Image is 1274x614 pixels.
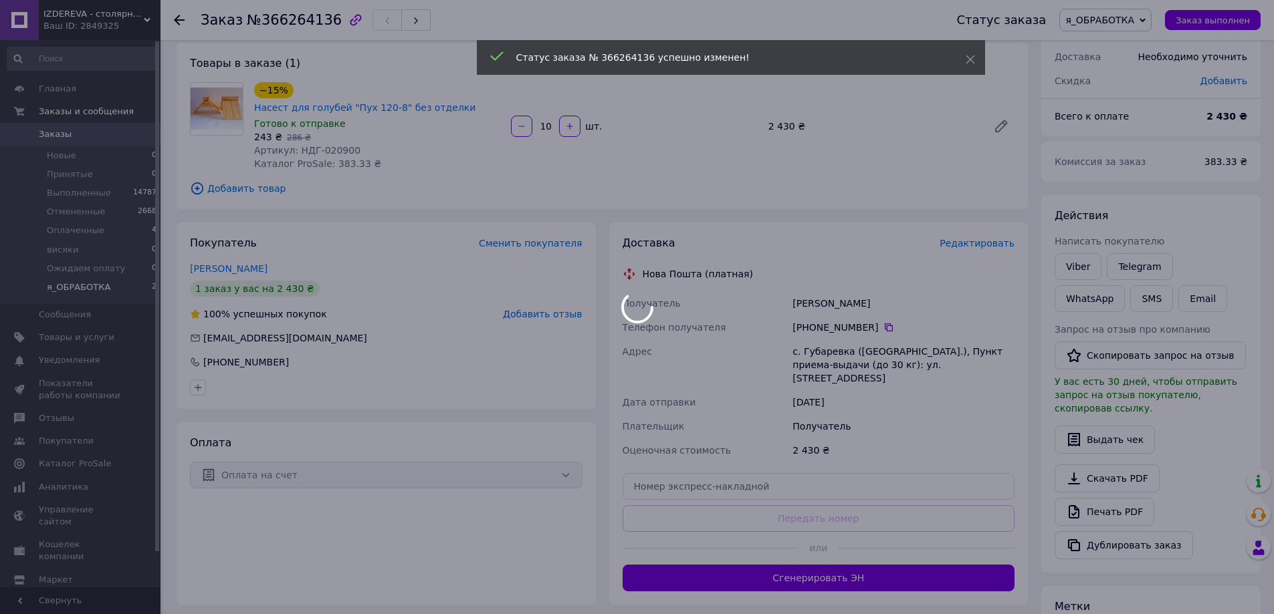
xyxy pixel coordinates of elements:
button: SMS [1130,285,1173,312]
button: Дублировать заказ [1055,531,1193,559]
span: Отзывы [39,412,74,424]
span: Каталог ProSale [39,458,111,470]
span: Принятые [47,168,93,180]
div: шт. [582,120,603,133]
div: [PHONE_NUMBER] [202,355,290,369]
span: Телефон получателя [623,322,726,333]
a: Скачать PDF [1055,464,1160,492]
span: Получатель [623,298,681,309]
span: Метки [1055,600,1090,613]
span: 14787 [133,187,156,199]
button: Сгенерировать ЭН [623,565,1015,591]
div: [PERSON_NAME] [790,291,1017,315]
div: Необходимо уточнить [1130,42,1255,71]
span: Дата отправки [623,397,696,408]
span: Добавить товар [190,181,1015,196]
span: [EMAIL_ADDRESS][DOMAIN_NAME] [203,333,367,343]
span: 4 [152,224,156,237]
span: Редактировать [940,238,1015,249]
span: Заказы [39,128,72,140]
span: Аналитика [39,481,88,493]
span: Покупатель [190,237,257,249]
span: Новые [47,150,76,162]
span: Товары и услуги [39,331,114,343]
span: Добавить [1200,75,1247,86]
span: Комиссия за заказ [1055,156,1146,167]
span: Запрос на отзыв про компанию [1055,324,1210,335]
span: Оплата [190,436,231,449]
span: Добавить отзыв [503,309,582,319]
span: 0 [152,168,156,180]
span: 100% [203,309,230,319]
span: Кошелек компании [39,539,124,563]
span: Отмененные [47,206,105,218]
div: 2 430 ₴ [790,438,1017,462]
button: Заказ выполнен [1165,10,1261,30]
div: Статус заказа № 366264136 успешно изменен! [516,51,932,64]
span: Доставка [1055,51,1101,62]
span: Скидка [1055,75,1091,86]
span: 0 [152,244,156,256]
span: Сменить покупателя [479,238,582,249]
div: Нова Пошта (платная) [639,267,756,281]
span: Управление сайтом [39,504,124,528]
div: Получатель [790,414,1017,438]
span: или [799,541,838,555]
div: Вернуться назад [174,13,185,27]
span: 0 [152,150,156,162]
a: WhatsApp [1055,285,1125,312]
a: Редактировать [988,113,1015,140]
a: Telegram [1107,253,1172,280]
span: 286 ₴ [287,133,311,142]
span: Уведомления [39,354,100,366]
span: Каталог ProSale: 383.33 ₴ [254,158,381,169]
span: я_ОБРАБОТКА [1065,15,1134,25]
div: 1 заказ у вас на 2 430 ₴ [190,281,320,297]
span: 2 [152,281,156,293]
button: Скопировать запрос на отзыв [1055,341,1246,369]
a: Насест для голубей "Пух 120-8" без отделки [254,102,475,113]
div: [DATE] [790,390,1017,414]
span: Плательщик [623,421,685,432]
span: Действия [1055,209,1108,222]
div: −15% [254,82,294,98]
span: Покупатели [39,435,94,447]
a: Печать PDF [1055,498,1154,526]
span: висяки [47,244,78,256]
a: [PERSON_NAME] [190,263,268,274]
a: Viber [1055,253,1101,280]
span: Заказ [201,12,243,28]
span: Сообщения [39,309,91,321]
span: Артикул: НДГ-020900 [254,145,360,156]
button: Выдать чек [1055,426,1155,454]
span: Адрес [623,346,652,357]
span: Оценочная стоимость [623,445,732,456]
span: Готово к отправке [254,118,346,129]
span: 383.33 ₴ [1204,156,1247,167]
b: 2 430 ₴ [1206,111,1247,122]
span: 243 ₴ [254,132,282,142]
button: Email [1178,285,1227,312]
span: Главная [39,83,76,95]
input: Номер экспресс-накладной [623,473,1015,500]
span: №366264136 [247,12,342,28]
span: 2668 [138,206,156,218]
span: Написать покупателю [1055,236,1164,247]
span: 0 [152,263,156,275]
span: Доставка [623,237,675,249]
div: успешных покупок [190,307,327,321]
span: Всего к оплате [1055,111,1129,122]
span: я_ОБРАБОТКА [47,281,110,293]
div: с. Губаревка ([GEOGRAPHIC_DATA].), Пункт приема-выдачи (до 30 кг): ул. [STREET_ADDRESS] [790,339,1017,390]
span: Выполненные [47,187,111,199]
input: Поиск [7,47,158,71]
div: 2 430 ₴ [763,117,982,136]
span: Товары в заказе (1) [190,57,300,69]
div: Ваш ID: 2849325 [43,20,161,32]
div: Статус заказа [956,13,1046,27]
span: Показатели работы компании [39,377,124,402]
span: IZDEREVA - столярная мастерская [43,8,144,20]
span: Заказы и сообщения [39,106,134,118]
img: Насест для голубей "Пух 120-8" без отделки [191,88,243,130]
span: Маркет [39,574,73,586]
